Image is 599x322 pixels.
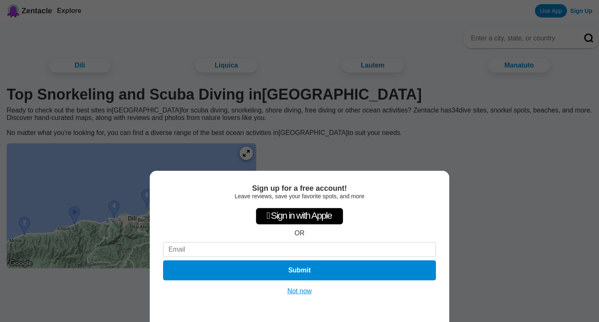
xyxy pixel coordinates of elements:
div: Sign in with Apple [256,208,343,225]
div: OR [295,230,304,237]
button: Not now [285,287,314,295]
input: Email [163,242,436,257]
div: Leave reviews, save your favorite spots, and more [163,193,436,200]
div: Sign up for a free account! [163,184,436,193]
button: Submit [163,260,436,280]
